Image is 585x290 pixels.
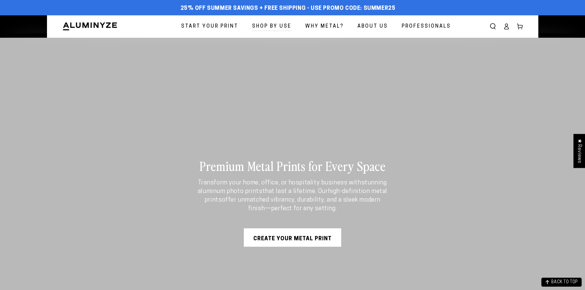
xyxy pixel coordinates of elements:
img: Aluminyze [62,22,118,31]
summary: Search our site [486,20,500,33]
span: Shop By Use [252,22,291,31]
h2: Premium Metal Prints for Every Space [196,158,389,174]
a: Start Your Print [177,18,243,35]
strong: stunning aluminum photo prints [198,180,387,195]
p: Transform your home, office, or hospitality business with that last a lifetime. Our offer unmatch... [196,179,389,213]
span: Why Metal? [305,22,344,31]
span: Start Your Print [181,22,238,31]
a: About Us [353,18,392,35]
span: BACK TO TOP [551,280,578,284]
a: Why Metal? [301,18,348,35]
a: Shop By Use [248,18,296,35]
strong: high-definition metal prints [205,188,387,203]
span: 25% off Summer Savings + Free Shipping - Use Promo Code: SUMMER25 [181,5,396,12]
span: About Us [357,22,388,31]
a: CREATE YOUR METAL PRINT [244,228,341,247]
div: Click to open Judge.me floating reviews tab [573,134,585,168]
span: Professionals [402,22,451,31]
a: Professionals [397,18,455,35]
